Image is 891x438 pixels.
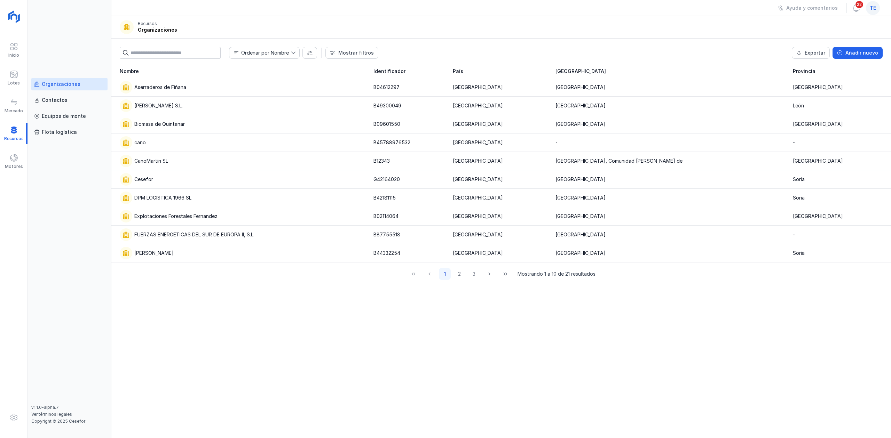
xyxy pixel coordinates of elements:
[793,250,805,257] div: Soria
[453,139,503,146] div: [GEOGRAPHIC_DATA]
[373,157,390,164] div: B12343
[483,268,496,280] button: Next Page
[138,26,177,33] div: Organizaciones
[499,268,512,280] button: Last Page
[805,49,825,56] div: Exportar
[786,5,838,11] div: Ayuda y comentarios
[31,405,108,410] div: v1.1.0-alpha.7
[793,231,795,238] div: -
[453,121,503,128] div: [GEOGRAPHIC_DATA]
[555,231,606,238] div: [GEOGRAPHIC_DATA]
[31,94,108,106] a: Contactos
[793,213,843,220] div: [GEOGRAPHIC_DATA]
[518,270,596,277] span: Mostrando 1 a 10 de 21 resultados
[373,213,399,220] div: B02114064
[31,78,108,90] a: Organizaciones
[833,47,883,59] button: Añadir nuevo
[870,5,876,11] span: te
[793,84,843,91] div: [GEOGRAPHIC_DATA]
[138,21,157,26] div: Recursos
[793,121,843,128] div: [GEOGRAPHIC_DATA]
[134,231,254,238] div: FUERZAS ENERGETICAS DEL SUR DE EUROPA II, S.L.
[555,157,683,164] div: [GEOGRAPHIC_DATA], Comunidad [PERSON_NAME] de
[855,0,864,9] span: 22
[373,102,401,109] div: B49300049
[325,47,378,59] button: Mostrar filtros
[31,126,108,138] a: Flota logística
[468,268,480,280] button: Page 3
[439,268,451,280] button: Page 1
[31,412,72,417] a: Ver términos legales
[8,80,20,86] div: Lotes
[373,250,400,257] div: B44332254
[555,213,606,220] div: [GEOGRAPHIC_DATA]
[134,139,146,146] div: cano
[120,68,139,75] span: Nombre
[792,47,830,59] button: Exportar
[793,139,795,146] div: -
[453,250,503,257] div: [GEOGRAPHIC_DATA]
[134,250,174,257] div: [PERSON_NAME]
[555,139,558,146] div: -
[373,139,410,146] div: B45788976532
[793,102,804,109] div: León
[42,81,80,88] div: Organizaciones
[453,194,503,201] div: [GEOGRAPHIC_DATA]
[454,268,465,280] button: Page 2
[338,49,374,56] div: Mostrar filtros
[555,121,606,128] div: [GEOGRAPHIC_DATA]
[8,52,19,58] div: Inicio
[134,157,168,164] div: CanoMartín SL
[373,84,400,91] div: B04612297
[229,47,291,58] span: Nombre
[555,176,606,183] div: [GEOGRAPHIC_DATA]
[134,176,153,183] div: Cesefor
[793,157,843,164] div: [GEOGRAPHIC_DATA]
[845,49,878,56] div: Añadir nuevo
[42,113,86,120] div: Equipos de monte
[453,102,503,109] div: [GEOGRAPHIC_DATA]
[5,164,23,169] div: Motores
[373,176,400,183] div: G42164020
[373,68,405,75] span: Identificador
[42,97,68,104] div: Contactos
[453,176,503,183] div: [GEOGRAPHIC_DATA]
[555,68,606,75] span: [GEOGRAPHIC_DATA]
[373,121,400,128] div: B09601550
[134,194,191,201] div: DPM LOGISTICA 1966 SL
[42,129,77,136] div: Flota logística
[773,2,842,14] button: Ayuda y comentarios
[134,121,185,128] div: Biomasa de Quintanar
[373,194,396,201] div: B42181115
[453,231,503,238] div: [GEOGRAPHIC_DATA]
[31,419,108,424] div: Copyright © 2025 Cesefor
[793,176,805,183] div: Soria
[453,68,463,75] span: País
[555,250,606,257] div: [GEOGRAPHIC_DATA]
[5,8,23,25] img: logoRight.svg
[31,110,108,122] a: Equipos de monte
[555,194,606,201] div: [GEOGRAPHIC_DATA]
[453,213,503,220] div: [GEOGRAPHIC_DATA]
[134,84,186,91] div: Aserraderos de Fiñana
[134,102,183,109] div: [PERSON_NAME] S.L.
[555,84,606,91] div: [GEOGRAPHIC_DATA]
[793,68,815,75] span: Provincia
[134,213,218,220] div: Explotaciones Forestales Fernandez
[793,194,805,201] div: Soria
[453,157,503,164] div: [GEOGRAPHIC_DATA]
[555,102,606,109] div: [GEOGRAPHIC_DATA]
[373,231,400,238] div: B87755518
[241,50,289,55] div: Ordenar por Nombre
[5,108,23,114] div: Mercado
[453,84,503,91] div: [GEOGRAPHIC_DATA]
